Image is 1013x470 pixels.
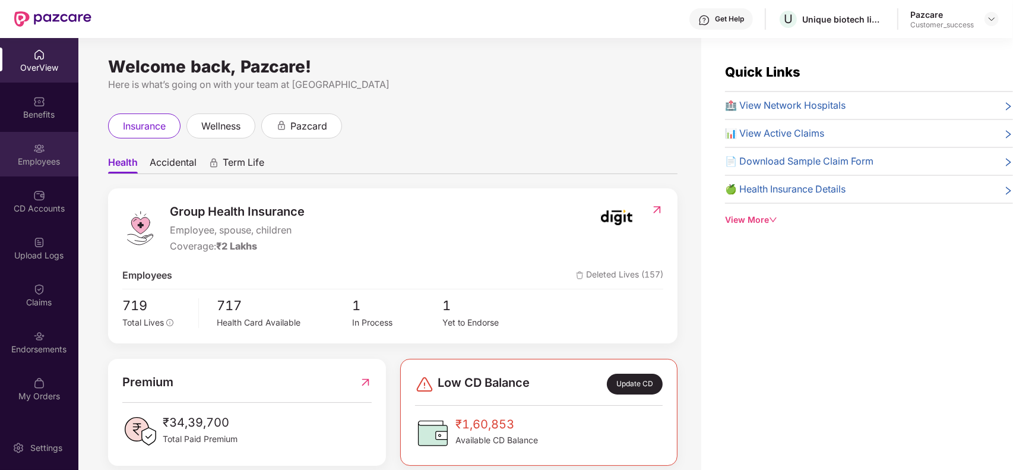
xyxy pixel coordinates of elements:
span: 719 [122,295,190,316]
div: Settings [27,442,66,454]
span: wellness [201,119,240,134]
div: Customer_success [910,20,974,30]
div: Get Help [715,14,744,24]
span: Accidental [150,156,197,174]
img: svg+xml;base64,PHN2ZyBpZD0iRHJvcGRvd24tMzJ4MzIiIHhtbG5zPSJodHRwOi8vd3d3LnczLm9yZy8yMDAwL3N2ZyIgd2... [987,14,996,24]
div: In Process [352,316,442,329]
div: Welcome back, Pazcare! [108,62,678,71]
img: svg+xml;base64,PHN2ZyBpZD0iRW5kb3JzZW1lbnRzIiB4bWxucz0iaHR0cDovL3d3dy53My5vcmcvMjAwMC9zdmciIHdpZH... [33,330,45,342]
img: svg+xml;base64,PHN2ZyBpZD0iU2V0dGluZy0yMHgyMCIgeG1sbnM9Imh0dHA6Ly93d3cudzMub3JnLzIwMDAvc3ZnIiB3aW... [12,442,24,454]
span: right [1003,100,1013,113]
span: right [1003,128,1013,141]
div: Yet to Endorse [442,316,533,329]
span: down [769,216,777,224]
div: Pazcare [910,9,974,20]
span: insurance [123,119,166,134]
div: animation [276,120,287,131]
div: Health Card Available [217,316,352,329]
img: insurerIcon [594,203,639,232]
span: pazcard [290,119,327,134]
span: Group Health Insurance [170,203,305,221]
img: svg+xml;base64,PHN2ZyBpZD0iSGVscC0zMngzMiIgeG1sbnM9Imh0dHA6Ly93d3cudzMub3JnLzIwMDAvc3ZnIiB3aWR0aD... [698,14,710,26]
span: U [784,12,793,26]
img: svg+xml;base64,PHN2ZyBpZD0iQ0RfQWNjb3VudHMiIGRhdGEtbmFtZT0iQ0QgQWNjb3VudHMiIHhtbG5zPSJodHRwOi8vd3... [33,190,45,201]
img: svg+xml;base64,PHN2ZyBpZD0iRGFuZ2VyLTMyeDMyIiB4bWxucz0iaHR0cDovL3d3dy53My5vcmcvMjAwMC9zdmciIHdpZH... [415,375,434,394]
span: Employee, spouse, children [170,223,305,238]
div: animation [208,157,219,168]
span: Premium [122,373,173,392]
span: right [1003,156,1013,169]
img: RedirectIcon [359,373,372,392]
span: Quick Links [725,64,800,80]
span: right [1003,184,1013,197]
span: 1 [352,295,442,316]
img: RedirectIcon [651,204,663,216]
span: Total Lives [122,317,164,327]
div: Update CD [607,374,663,395]
img: CDBalanceIcon [415,415,451,451]
img: svg+xml;base64,PHN2ZyBpZD0iRW1wbG95ZWVzIiB4bWxucz0iaHR0cDovL3d3dy53My5vcmcvMjAwMC9zdmciIHdpZHRoPS... [33,143,45,154]
span: Term Life [223,156,264,174]
span: 📄 Download Sample Claim Form [725,154,873,169]
div: View More [725,213,1013,226]
span: info-circle [166,319,173,326]
img: PaidPremiumIcon [122,414,158,449]
span: 📊 View Active Claims [725,126,824,141]
div: Coverage: [170,239,305,254]
img: logo [122,210,158,246]
img: svg+xml;base64,PHN2ZyBpZD0iQ2xhaW0iIHhtbG5zPSJodHRwOi8vd3d3LnczLm9yZy8yMDAwL3N2ZyIgd2lkdGg9IjIwIi... [33,283,45,295]
span: Deleted Lives (157) [576,268,663,283]
img: New Pazcare Logo [14,11,91,27]
img: svg+xml;base64,PHN2ZyBpZD0iVXBsb2FkX0xvZ3MiIGRhdGEtbmFtZT0iVXBsb2FkIExvZ3MiIHhtbG5zPSJodHRwOi8vd3... [33,236,45,248]
span: ₹34,39,700 [163,414,238,432]
span: 🏥 View Network Hospitals [725,98,846,113]
span: 1 [442,295,533,316]
span: Health [108,156,138,174]
span: Available CD Balance [455,434,538,447]
span: Low CD Balance [438,374,530,395]
img: svg+xml;base64,PHN2ZyBpZD0iSG9tZSIgeG1sbnM9Imh0dHA6Ly93d3cudzMub3JnLzIwMDAvc3ZnIiB3aWR0aD0iMjAiIG... [33,49,45,61]
span: 717 [217,295,352,316]
span: Total Paid Premium [163,433,238,446]
div: Here is what’s going on with your team at [GEOGRAPHIC_DATA] [108,77,678,92]
img: svg+xml;base64,PHN2ZyBpZD0iQmVuZWZpdHMiIHhtbG5zPSJodHRwOi8vd3d3LnczLm9yZy8yMDAwL3N2ZyIgd2lkdGg9Ij... [33,96,45,108]
img: deleteIcon [576,272,584,279]
span: ₹2 Lakhs [216,240,257,252]
img: svg+xml;base64,PHN2ZyBpZD0iTXlfT3JkZXJzIiBkYXRhLW5hbWU9Ik15IE9yZGVycyIgeG1sbnM9Imh0dHA6Ly93d3cudz... [33,377,45,389]
span: Employees [122,268,172,283]
div: Unique biotech limited [802,14,885,25]
span: ₹1,60,853 [455,415,538,434]
span: 🍏 Health Insurance Details [725,182,846,197]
